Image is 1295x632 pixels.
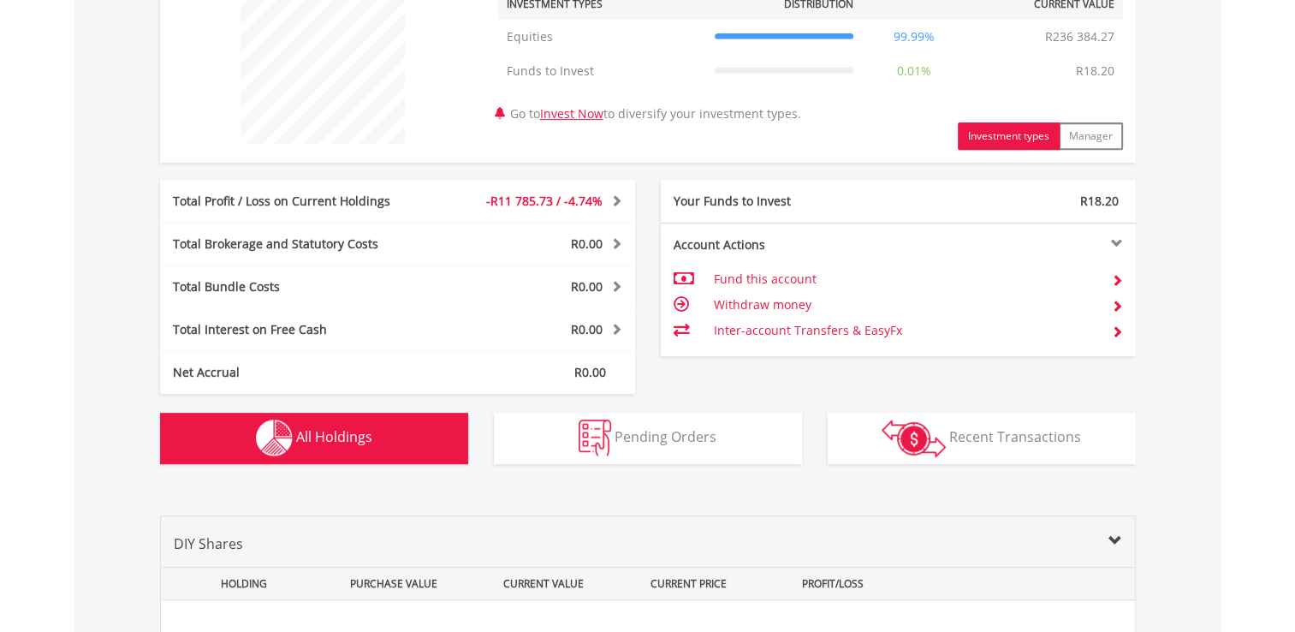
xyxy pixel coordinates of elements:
[760,568,906,599] div: PROFIT/LOSS
[162,568,318,599] div: HOLDING
[574,364,606,380] span: R0.00
[1080,193,1119,209] span: R18.20
[713,292,1097,318] td: Withdraw money
[661,193,899,210] div: Your Funds to Invest
[296,427,372,446] span: All Holdings
[713,266,1097,292] td: Fund this account
[615,427,716,446] span: Pending Orders
[571,236,603,252] span: R0.00
[160,364,437,381] div: Net Accrual
[882,420,946,457] img: transactions-zar-wht.png
[958,122,1060,150] button: Investment types
[160,278,437,295] div: Total Bundle Costs
[160,321,437,338] div: Total Interest on Free Cash
[571,321,603,337] span: R0.00
[494,413,802,464] button: Pending Orders
[160,236,437,253] div: Total Brokerage and Statutory Costs
[256,420,293,456] img: holdings-wht.png
[1059,122,1123,150] button: Manager
[160,413,468,464] button: All Holdings
[862,20,966,54] td: 99.99%
[471,568,617,599] div: CURRENT VALUE
[1037,20,1123,54] td: R236 384.27
[579,420,611,456] img: pending_instructions-wht.png
[661,236,899,253] div: Account Actions
[498,20,706,54] td: Equities
[486,193,603,209] span: -R11 785.73 / -4.74%
[713,318,1097,343] td: Inter-account Transfers & EasyFx
[828,413,1136,464] button: Recent Transactions
[160,193,437,210] div: Total Profit / Loss on Current Holdings
[862,54,966,88] td: 0.01%
[498,54,706,88] td: Funds to Invest
[571,278,603,295] span: R0.00
[321,568,467,599] div: PURCHASE VALUE
[540,105,603,122] a: Invest Now
[174,534,243,553] span: DIY Shares
[620,568,756,599] div: CURRENT PRICE
[949,427,1081,446] span: Recent Transactions
[1067,54,1123,88] td: R18.20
